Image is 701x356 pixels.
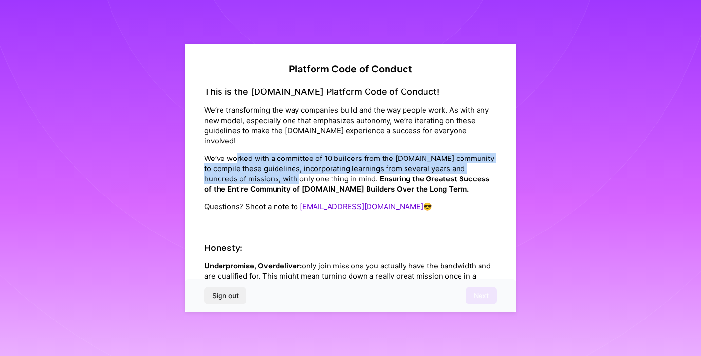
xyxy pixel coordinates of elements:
h4: This is the [DOMAIN_NAME] Platform Code of Conduct! [204,87,497,97]
p: We’re transforming the way companies build and the way people work. As with any new model, especi... [204,105,497,146]
a: [EMAIL_ADDRESS][DOMAIN_NAME] [300,202,423,211]
strong: Underpromise, Overdeliver: [204,261,302,270]
p: Questions? Shoot a note to 😎 [204,201,497,212]
strong: Ensuring the Greatest Success of the Entire Community of [DOMAIN_NAME] Builders Over the Long Term. [204,174,489,194]
h2: Platform Code of Conduct [204,63,497,75]
p: only join missions you actually have the bandwidth and are qualified for. This might mean turning... [204,261,497,291]
p: We’ve worked with a committee of 10 builders from the [DOMAIN_NAME] community to compile these gu... [204,153,497,194]
span: Sign out [212,291,239,301]
h4: Honesty: [204,243,497,253]
button: Sign out [204,287,246,304]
